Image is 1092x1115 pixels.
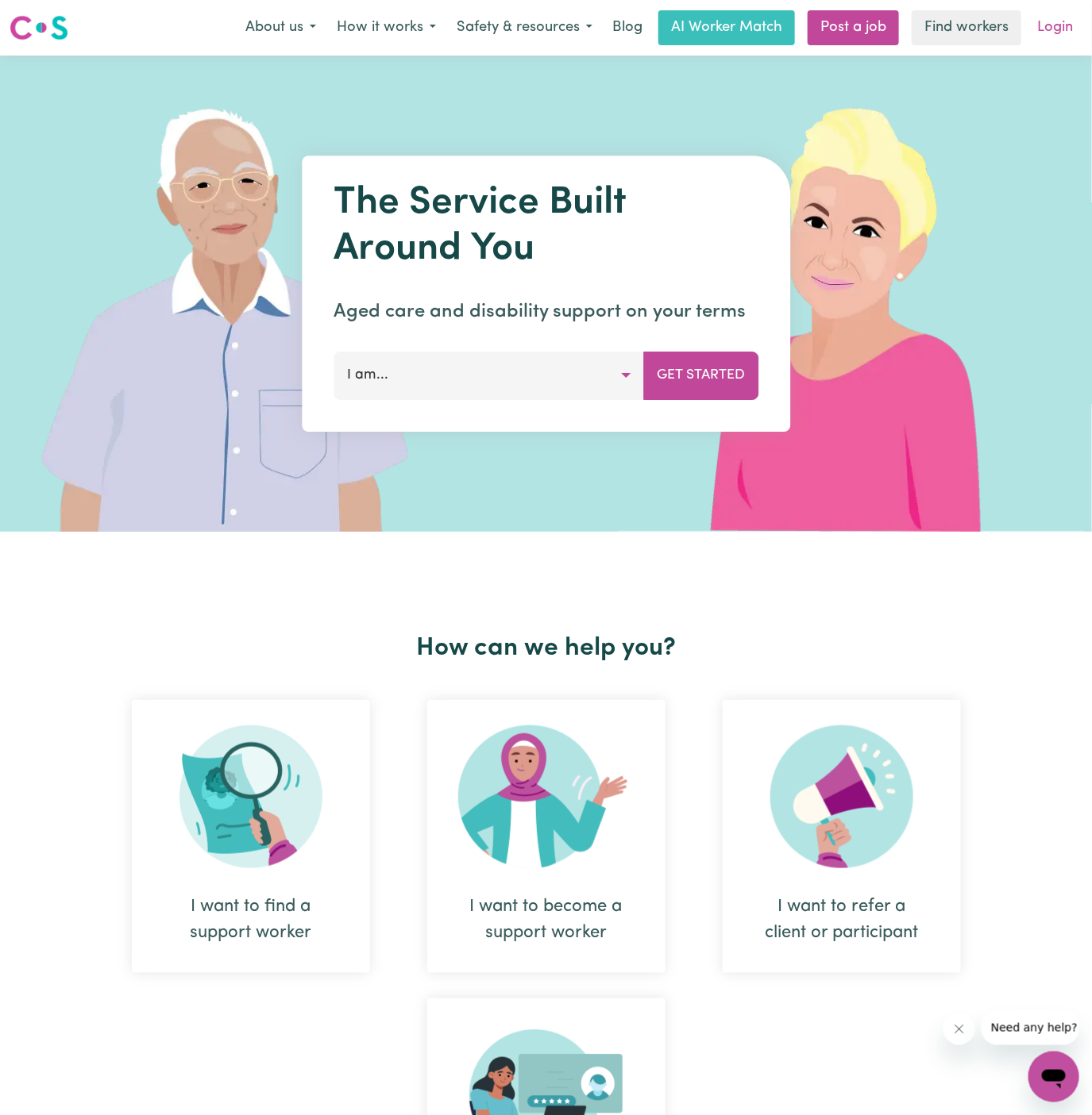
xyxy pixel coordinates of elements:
[943,1013,975,1045] iframe: Close message
[1028,1052,1079,1102] iframe: Button to launch messaging window
[458,725,635,868] img: Become Worker
[326,11,446,44] button: How it works
[761,894,923,946] div: I want to refer a client or participant
[334,181,758,272] h1: The Service Built Around You
[235,11,326,44] button: About us
[334,352,644,399] button: I am...
[643,352,758,399] button: Get Started
[10,13,68,42] img: Careseekers logo
[982,1010,1079,1045] iframe: Message from company
[1028,10,1082,45] a: Login
[603,10,652,45] a: Blog
[10,10,68,46] a: Careseekers logo
[446,11,603,44] button: Safety & resources
[465,894,627,946] div: I want to become a support worker
[103,633,990,663] h2: How can we help you?
[723,700,961,973] div: I want to refer a client or participant
[132,700,370,973] div: I want to find a support worker
[658,10,795,45] a: AI Worker Match
[179,725,322,868] img: Search
[770,725,913,868] img: Refer
[334,298,758,326] p: Aged care and disability support on your terms
[912,10,1021,45] a: Find workers
[170,894,332,946] div: I want to find a support worker
[808,10,899,45] a: Post a job
[427,700,666,973] div: I want to become a support worker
